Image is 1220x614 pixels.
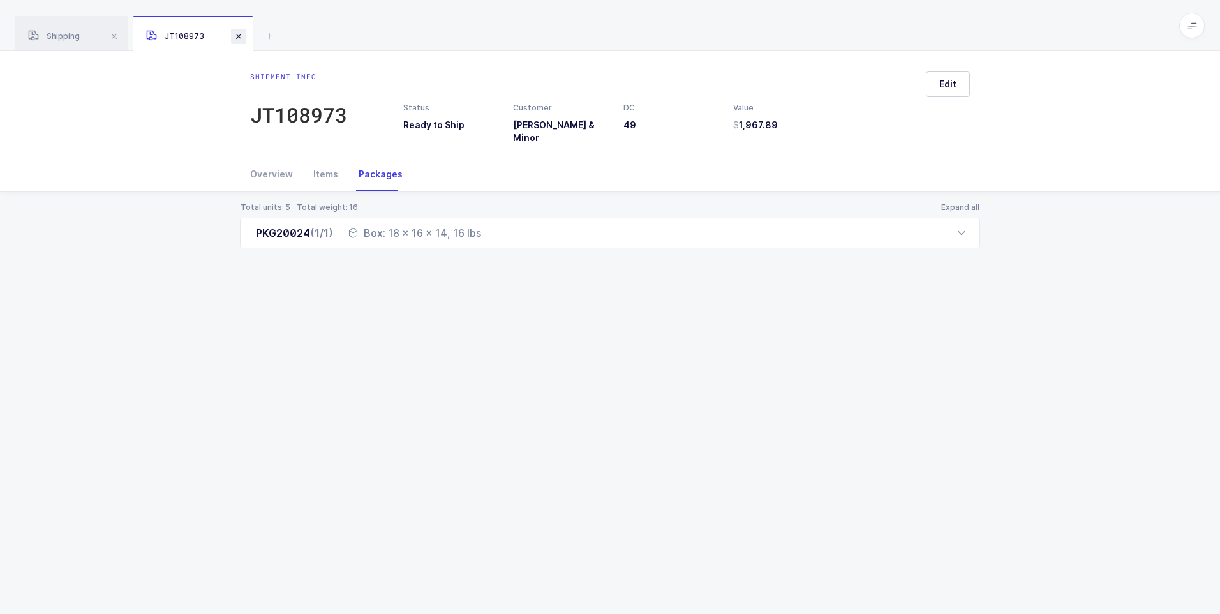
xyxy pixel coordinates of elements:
span: (1/1) [310,227,333,239]
h3: [PERSON_NAME] & Minor [513,119,607,144]
span: Edit [939,78,956,91]
button: Expand all [941,202,980,213]
h3: 49 [623,119,718,131]
div: Status [403,102,498,114]
h3: Ready to Ship [403,119,498,131]
div: Customer [513,102,607,114]
div: DC [623,102,718,114]
span: 1,967.89 [733,119,778,131]
div: Items [303,157,348,191]
div: PKG20024 [256,225,333,241]
div: Overview [250,157,303,191]
span: JT108973 [146,31,204,41]
div: Packages [348,157,403,191]
div: Value [733,102,828,114]
div: PKG20024(1/1) Box: 18 x 16 x 14, 16 lbs [240,218,980,248]
div: Box: 18 x 16 x 14, 16 lbs [348,225,481,241]
button: Edit [926,71,970,97]
span: Shipping [28,31,80,41]
div: Shipment info [250,71,347,82]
